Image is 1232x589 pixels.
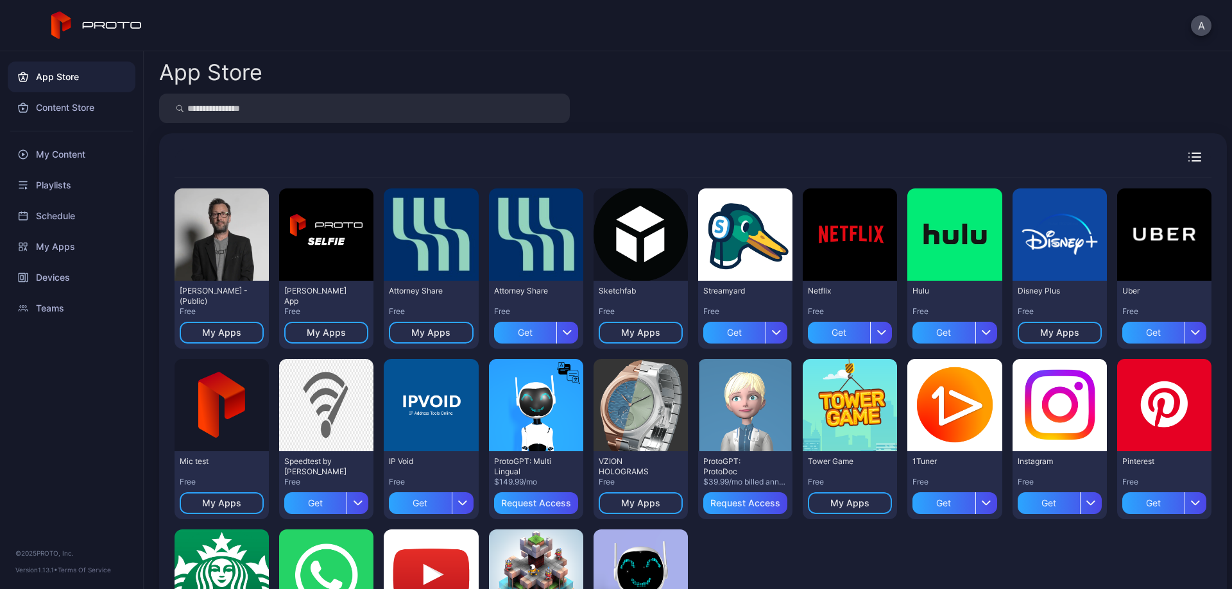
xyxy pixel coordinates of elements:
[284,492,346,514] div: Get
[501,498,571,508] div: Request Access
[808,456,878,467] div: Tower Game
[912,286,983,296] div: Hulu
[703,492,787,514] button: Request Access
[1018,306,1102,317] div: Free
[202,328,241,338] div: My Apps
[703,306,787,317] div: Free
[1018,456,1088,467] div: Instagram
[830,498,869,508] div: My Apps
[389,477,473,487] div: Free
[8,92,135,123] a: Content Store
[808,492,892,514] button: My Apps
[284,456,355,477] div: Speedtest by Ookla
[912,322,975,344] div: Get
[284,322,368,344] button: My Apps
[621,498,660,508] div: My Apps
[703,456,774,477] div: ProtoGPT: ProtoDoc
[8,262,135,293] a: Devices
[8,62,135,92] a: App Store
[1122,306,1206,317] div: Free
[912,456,983,467] div: 1Tuner
[1018,487,1102,514] button: Get
[8,293,135,324] a: Teams
[1018,322,1102,344] button: My Apps
[1191,15,1211,36] button: A
[703,322,766,344] div: Get
[808,317,892,344] button: Get
[494,492,578,514] button: Request Access
[8,231,135,262] a: My Apps
[389,456,459,467] div: IP Void
[389,487,473,514] button: Get
[912,306,997,317] div: Free
[389,286,459,296] div: Attorney Share
[8,201,135,231] a: Schedule
[710,498,780,508] div: Request Access
[284,487,368,514] button: Get
[411,328,450,338] div: My Apps
[808,477,892,487] div: Free
[1018,286,1088,296] div: Disney Plus
[389,306,473,317] div: Free
[494,322,556,344] div: Get
[494,477,578,487] div: $149.99/mo
[912,487,997,514] button: Get
[808,322,870,344] div: Get
[1122,456,1193,467] div: Pinterest
[180,322,264,344] button: My Apps
[15,566,58,574] span: Version 1.13.1 •
[180,286,250,306] div: David N Persona - (Public)
[58,566,111,574] a: Terms Of Service
[599,322,683,344] button: My Apps
[621,328,660,338] div: My Apps
[1122,286,1193,296] div: Uber
[284,306,368,317] div: Free
[703,286,774,296] div: Streamyard
[180,306,264,317] div: Free
[494,286,565,296] div: Attorney Share
[703,477,787,487] div: $39.99/mo billed annually
[180,492,264,514] button: My Apps
[808,306,892,317] div: Free
[1122,477,1206,487] div: Free
[1122,317,1206,344] button: Get
[284,286,355,306] div: David Selfie App
[599,477,683,487] div: Free
[8,139,135,170] a: My Content
[1018,477,1102,487] div: Free
[912,492,975,514] div: Get
[599,456,669,477] div: VZION HOLOGRAMS
[15,548,128,558] div: © 2025 PROTO, Inc.
[202,498,241,508] div: My Apps
[1018,492,1080,514] div: Get
[307,328,346,338] div: My Apps
[180,456,250,467] div: Mic test
[599,306,683,317] div: Free
[599,286,669,296] div: Sketchfab
[808,286,878,296] div: Netflix
[389,492,451,514] div: Get
[494,317,578,344] button: Get
[180,477,264,487] div: Free
[703,317,787,344] button: Get
[1122,487,1206,514] button: Get
[1122,492,1185,514] div: Get
[159,62,262,83] div: App Store
[494,306,578,317] div: Free
[1040,328,1079,338] div: My Apps
[1122,322,1185,344] div: Get
[389,322,473,344] button: My Apps
[912,317,997,344] button: Get
[494,456,565,477] div: ProtoGPT: Multi Lingual
[8,170,135,201] a: Playlists
[599,492,683,514] button: My Apps
[284,477,368,487] div: Free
